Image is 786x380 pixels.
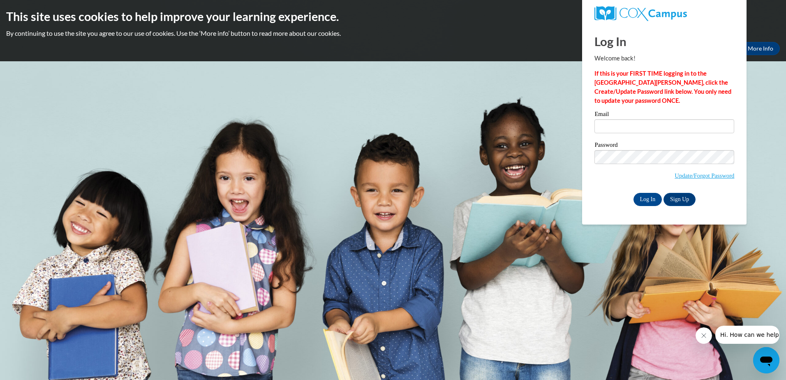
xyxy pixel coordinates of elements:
[741,42,780,55] a: More Info
[5,6,67,12] span: Hi. How can we help?
[753,347,779,373] iframe: Button to launch messaging window
[633,193,662,206] input: Log In
[594,6,734,21] a: COX Campus
[594,6,687,21] img: COX Campus
[594,142,734,150] label: Password
[594,33,734,50] h1: Log In
[594,54,734,63] p: Welcome back!
[675,172,734,179] a: Update/Forgot Password
[594,111,734,119] label: Email
[696,327,712,344] iframe: Close message
[6,29,780,38] p: By continuing to use the site you agree to our use of cookies. Use the ‘More info’ button to read...
[6,8,780,25] h2: This site uses cookies to help improve your learning experience.
[715,326,779,344] iframe: Message from company
[663,193,696,206] a: Sign Up
[594,70,731,104] strong: If this is your FIRST TIME logging in to the [GEOGRAPHIC_DATA][PERSON_NAME], click the Create/Upd...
